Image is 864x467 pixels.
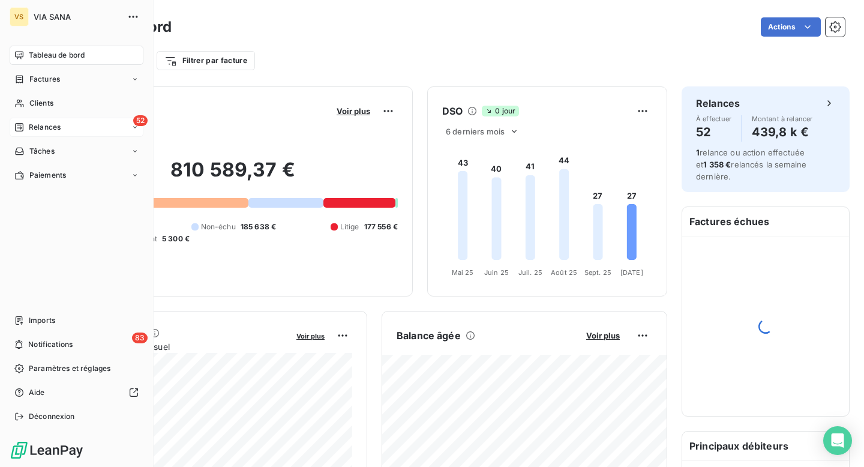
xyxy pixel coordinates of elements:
[29,170,66,181] span: Paiements
[29,146,55,157] span: Tâches
[10,383,143,402] a: Aide
[446,127,505,136] span: 6 derniers mois
[293,330,328,341] button: Voir plus
[68,340,288,353] span: Chiffre d'affaires mensuel
[442,104,463,118] h6: DSO
[584,268,611,277] tspan: Sept. 25
[364,221,398,232] span: 177 556 €
[586,331,620,340] span: Voir plus
[29,50,85,61] span: Tableau de bord
[452,268,474,277] tspan: Mai 25
[162,233,190,244] span: 5 300 €
[484,268,509,277] tspan: Juin 25
[518,268,542,277] tspan: Juil. 25
[333,106,374,116] button: Voir plus
[696,122,732,142] h4: 52
[157,51,255,70] button: Filtrer par facture
[482,106,519,116] span: 0 jour
[752,122,813,142] h4: 439,8 k €
[340,221,359,232] span: Litige
[551,268,577,277] tspan: Août 25
[682,207,849,236] h6: Factures échues
[696,96,740,110] h6: Relances
[620,268,643,277] tspan: [DATE]
[241,221,276,232] span: 185 638 €
[752,115,813,122] span: Montant à relancer
[29,411,75,422] span: Déconnexion
[34,12,120,22] span: VIA SANA
[703,160,731,169] span: 1 358 €
[29,363,110,374] span: Paramètres et réglages
[201,221,236,232] span: Non-échu
[29,122,61,133] span: Relances
[29,387,45,398] span: Aide
[28,339,73,350] span: Notifications
[696,115,732,122] span: À effectuer
[29,98,53,109] span: Clients
[761,17,821,37] button: Actions
[10,441,84,460] img: Logo LeanPay
[29,315,55,326] span: Imports
[583,330,623,341] button: Voir plus
[682,432,849,460] h6: Principaux débiteurs
[29,74,60,85] span: Factures
[397,328,461,343] h6: Balance âgée
[10,7,29,26] div: VS
[133,115,148,126] span: 52
[132,333,148,343] span: 83
[696,148,700,157] span: 1
[296,332,325,340] span: Voir plus
[823,426,852,455] div: Open Intercom Messenger
[68,158,398,194] h2: 810 589,37 €
[337,106,370,116] span: Voir plus
[696,148,806,181] span: relance ou action effectuée et relancés la semaine dernière.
